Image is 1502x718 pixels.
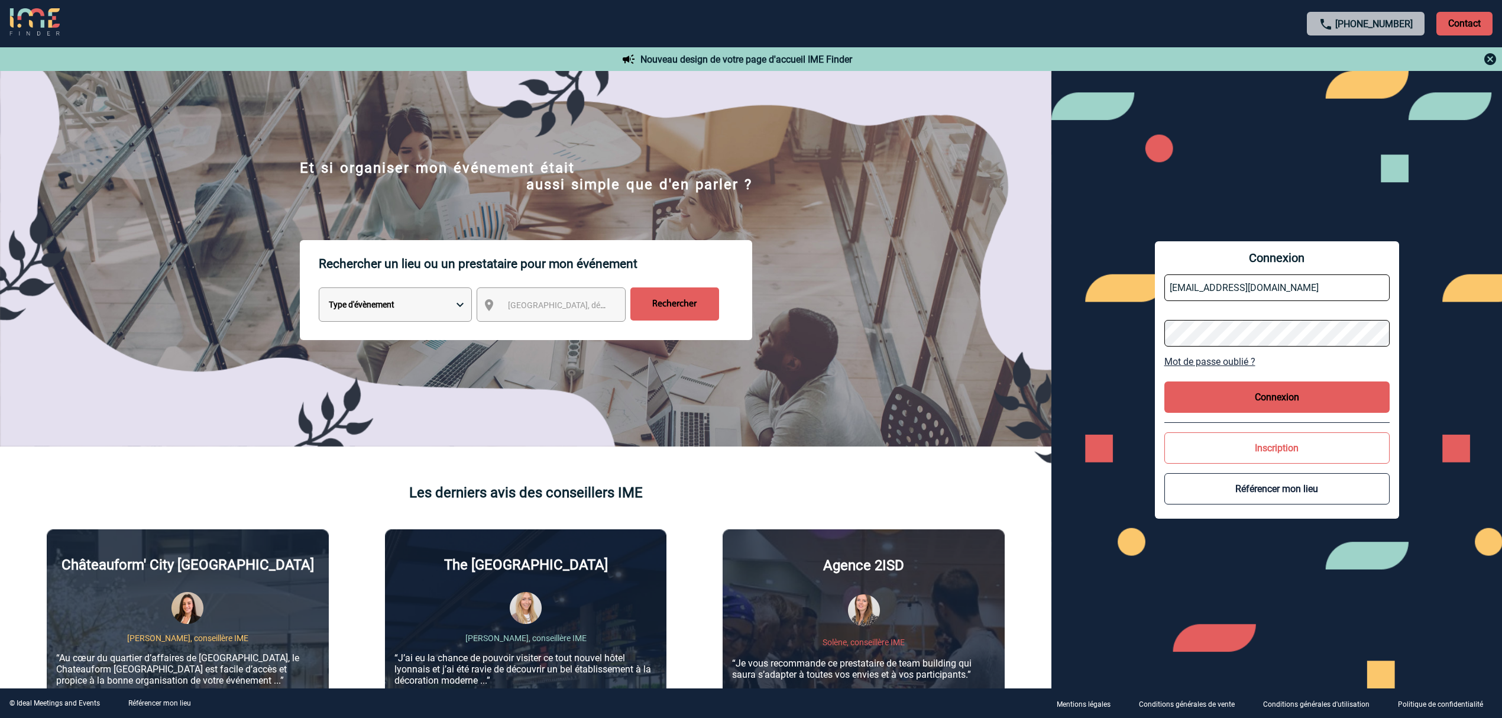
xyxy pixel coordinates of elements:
div: © Ideal Meetings and Events [9,699,100,707]
button: Référencer mon lieu [1164,473,1390,504]
p: Conditions générales d'utilisation [1263,700,1370,709]
a: Conditions générales d'utilisation [1254,698,1388,709]
p: Politique de confidentialité [1398,700,1483,709]
a: Mot de passe oublié ? [1164,356,1390,367]
span: [GEOGRAPHIC_DATA], département, région... [508,300,672,310]
p: “Je vous recommande ce prestataire de team building qui saura s’adapter à toutes vos envies et à ... [732,658,995,680]
button: Connexion [1164,381,1390,413]
p: Mentions légales [1057,700,1111,709]
a: Référencer mon lieu [128,699,191,707]
a: [PHONE_NUMBER] [1335,18,1413,30]
a: Politique de confidentialité [1388,698,1502,709]
p: Conditions générales de vente [1139,700,1235,709]
p: Contact [1436,12,1493,35]
input: Email * [1164,274,1390,301]
a: Conditions générales de vente [1129,698,1254,709]
img: call-24-px.png [1319,17,1333,31]
input: Rechercher [630,287,719,321]
p: “J’ai eu la chance de pouvoir visiter ce tout nouvel hôtel lyonnais et j’ai été ravie de découvri... [394,652,658,686]
button: Inscription [1164,432,1390,464]
p: Rechercher un lieu ou un prestataire pour mon événement [319,240,752,287]
a: Mentions légales [1047,698,1129,709]
span: Connexion [1164,251,1390,265]
p: “Au cœur du quartier d’affaires de [GEOGRAPHIC_DATA], le Chateauform [GEOGRAPHIC_DATA] est facile... [56,652,319,686]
